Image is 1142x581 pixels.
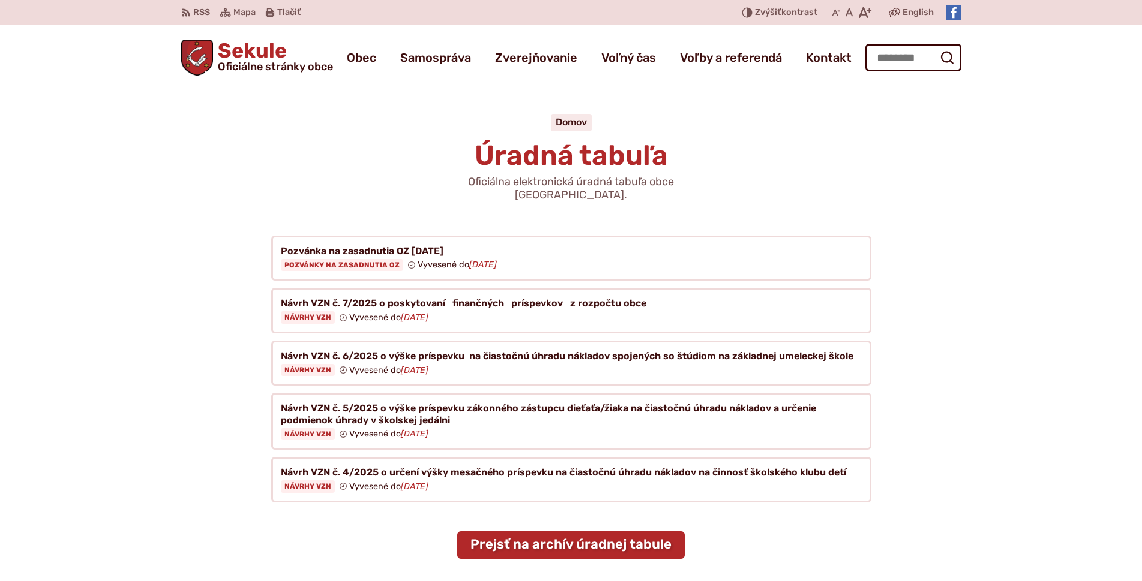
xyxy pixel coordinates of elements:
a: Kontakt [806,41,852,74]
span: Oficiálne stránky obce [218,61,333,72]
a: Logo Sekule, prejsť na domovskú stránku. [181,40,334,76]
span: Sekule [213,41,333,72]
a: Návrh VZN č. 5/2025 o výške príspevku zákonného zástupcu dieťaťa/žiaka na čiastočnú úhradu náklad... [271,393,871,450]
img: Prejsť na Facebook stránku [946,5,961,20]
a: English [900,5,936,20]
p: Oficiálna elektronická úradná tabuľa obce [GEOGRAPHIC_DATA]. [427,176,715,201]
span: Zvýšiť [755,7,781,17]
img: Prejsť na domovskú stránku [181,40,214,76]
a: Obec [347,41,376,74]
span: kontrast [755,8,817,18]
span: Tlačiť [277,8,301,18]
a: Samospráva [400,41,471,74]
a: Domov [556,116,587,128]
span: Mapa [233,5,256,20]
a: Voľný čas [601,41,656,74]
span: RSS [193,5,210,20]
a: Návrh VZN č. 6/2025 o výške príspevku na čiastočnú úhradu nákladov spojených so štúdiom na základ... [271,341,871,386]
a: Zverejňovanie [495,41,577,74]
a: Voľby a referendá [680,41,782,74]
span: English [903,5,934,20]
a: Návrh VZN č. 7/2025 o poskytovaní finančných príspevkov z rozpočtu obce Návrhy VZN Vyvesené do[DATE] [271,288,871,333]
a: Pozvánka na zasadnutia OZ [DATE] Pozvánky na zasadnutia OZ Vyvesené do[DATE] [271,236,871,281]
a: Prejsť na archív úradnej tabule [457,531,685,559]
span: Úradná tabuľa [475,139,668,172]
a: Návrh VZN č. 4/2025 o určení výšky mesačného príspevku na čiastočnú úhradu nákladov na činnosť šk... [271,457,871,502]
